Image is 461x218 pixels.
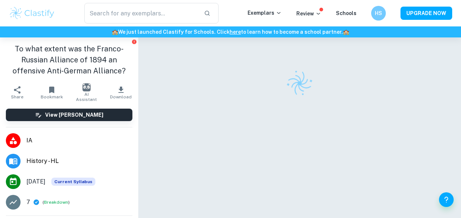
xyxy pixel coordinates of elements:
[45,111,103,119] h6: View [PERSON_NAME]
[74,92,99,102] span: AI Assistant
[104,82,138,103] button: Download
[439,192,454,207] button: Help and Feedback
[41,94,63,99] span: Bookmark
[11,94,23,99] span: Share
[51,178,95,186] span: Current Syllabus
[51,178,95,186] div: This exemplar is based on the current syllabus. Feel free to refer to it for inspiration/ideas wh...
[69,82,104,103] button: AI Assistant
[230,29,241,35] a: here
[26,157,132,166] span: History - HL
[296,10,321,18] p: Review
[9,6,55,21] img: Clastify logo
[131,39,137,44] button: Report issue
[26,198,30,207] p: 7
[44,199,68,206] button: Breakdown
[112,29,118,35] span: 🏫
[43,199,70,206] span: ( )
[248,9,282,17] p: Exemplars
[6,109,132,121] button: View [PERSON_NAME]
[400,7,452,20] button: UPGRADE NOW
[1,28,460,36] h6: We just launched Clastify for Schools. Click to learn how to become a school partner.
[83,83,91,91] img: AI Assistant
[336,10,356,16] a: Schools
[343,29,349,35] span: 🏫
[374,9,383,17] h6: HS
[110,94,132,99] span: Download
[282,66,317,101] img: Clastify logo
[6,43,132,76] h1: To what extent was the Franco-Russian Alliance of 1894 an offensive Anti-German Alliance?
[84,3,198,23] input: Search for any exemplars...
[34,82,69,103] button: Bookmark
[26,136,132,145] span: IA
[371,6,386,21] button: HS
[26,177,45,186] span: [DATE]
